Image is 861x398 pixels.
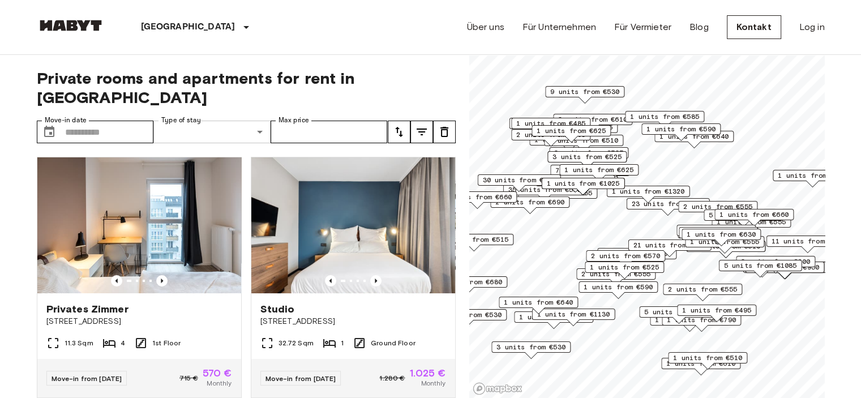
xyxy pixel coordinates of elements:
[625,111,704,129] div: Map marker
[549,147,628,165] div: Map marker
[581,269,650,279] span: 2 units from €555
[532,125,611,143] div: Map marker
[541,178,624,195] div: Map marker
[251,157,455,293] img: Marketing picture of unit DE-01-481-006-01
[659,131,729,142] span: 1 units from €640
[727,15,781,39] a: Kontakt
[676,225,756,242] div: Map marker
[260,316,446,327] span: [STREET_ADDRESS]
[519,312,588,322] span: 1 units from €570
[550,165,629,182] div: Map marker
[156,275,168,286] button: Previous image
[443,192,512,202] span: 1 units from €660
[467,20,504,34] a: Über uns
[585,262,664,279] div: Map marker
[46,302,128,316] span: Privates Zimmer
[668,352,747,370] div: Map marker
[576,268,656,286] div: Map marker
[495,197,564,207] span: 2 units from €690
[626,198,709,216] div: Map marker
[661,358,740,375] div: Map marker
[686,241,765,258] div: Map marker
[371,338,415,348] span: Ground Floor
[766,236,849,253] div: Map marker
[718,260,802,277] div: Map marker
[579,281,658,299] div: Map marker
[537,309,610,319] span: 1 units from €1130
[141,20,235,34] p: [GEOGRAPHIC_DATA]
[799,20,825,34] a: Log in
[678,201,757,219] div: Map marker
[553,114,632,131] div: Map marker
[682,305,751,315] span: 1 units from €495
[741,256,810,267] span: 2 units from €600
[679,227,758,245] div: Map marker
[736,256,815,273] div: Map marker
[723,260,796,271] span: 5 units from €1085
[207,378,232,388] span: Monthly
[709,210,778,220] span: 5 units from €660
[602,249,671,259] span: 4 units from €605
[428,276,507,294] div: Map marker
[439,234,508,245] span: 1 units from €515
[511,129,590,147] div: Map marker
[547,151,627,169] div: Map marker
[37,157,242,398] a: Marketing picture of unit DE-01-12-003-01QPrevious imagePrevious imagePrivates Zimmer[STREET_ADDR...
[771,236,844,246] span: 11 units from €570
[662,314,741,332] div: Map marker
[421,378,446,388] span: Monthly
[591,251,660,261] span: 2 units from €570
[514,311,593,329] div: Map marker
[537,126,606,136] span: 1 units from €625
[504,297,573,307] span: 1 units from €640
[654,131,734,148] div: Map marker
[689,20,709,34] a: Blog
[111,275,122,286] button: Previous image
[509,118,592,135] div: Map marker
[630,112,699,122] span: 1 units from €585
[45,115,87,125] label: Move-in date
[65,338,93,348] span: 11.3 Sqm
[496,342,566,352] span: 3 units from €530
[433,121,456,143] button: tune
[750,262,819,272] span: 6 units from €950
[473,382,522,395] a: Mapbox logo
[641,123,721,141] div: Map marker
[606,186,689,203] div: Map marker
[522,20,596,34] a: Für Unternehmen
[633,240,706,250] span: 21 units from €575
[719,209,789,220] span: 1 units from €660
[555,165,624,176] span: 7 units from €585
[379,373,405,383] span: 1.280 €
[687,229,756,239] span: 1 units from €630
[37,69,456,107] span: Private rooms and apartments for rent in [GEOGRAPHIC_DATA]
[152,338,181,348] span: 1st Floor
[279,115,309,125] label: Max price
[46,316,232,327] span: [STREET_ADDRESS]
[558,114,627,125] span: 2 units from €610
[646,124,716,134] span: 1 units from €590
[37,20,105,31] img: Habyt
[325,275,336,286] button: Previous image
[559,164,639,182] div: Map marker
[265,374,336,383] span: Move-in from [DATE]
[673,353,742,363] span: 1 units from €510
[179,373,198,383] span: 715 €
[516,118,585,129] span: 1 units from €485
[554,148,623,158] span: 3 units from €525
[203,368,232,378] span: 570 €
[714,209,794,226] div: Map marker
[38,121,61,143] button: Choose date
[432,310,502,320] span: 4 units from €530
[545,86,624,104] div: Map marker
[631,199,704,209] span: 23 units from €530
[597,248,676,266] div: Map marker
[611,186,684,196] span: 1 units from €1320
[434,234,513,251] div: Map marker
[704,209,783,227] div: Map marker
[490,196,569,214] div: Map marker
[482,175,555,185] span: 30 units from €570
[590,262,659,272] span: 1 units from €525
[260,302,295,316] span: Studio
[778,170,847,181] span: 1 units from €980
